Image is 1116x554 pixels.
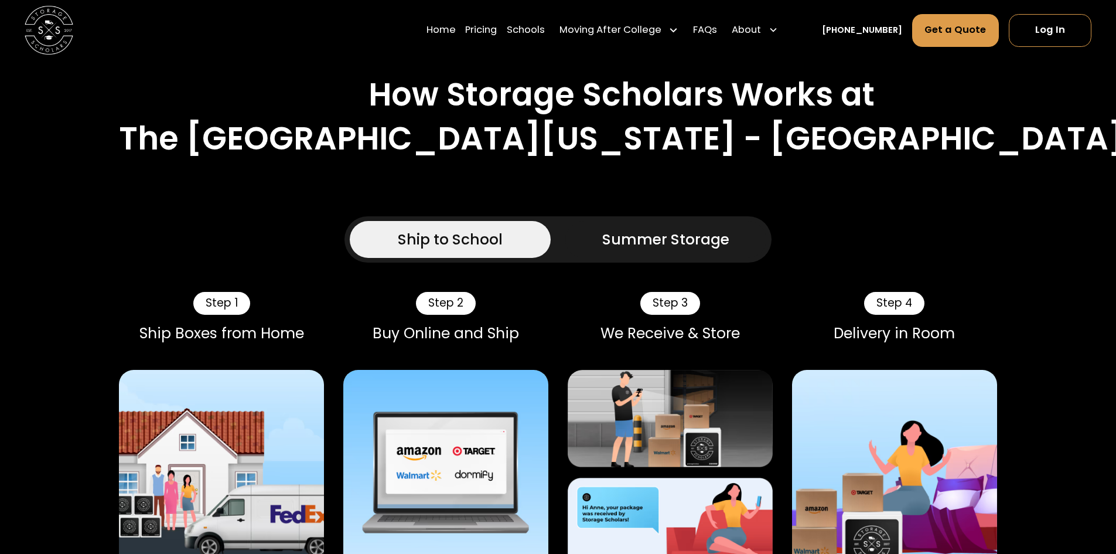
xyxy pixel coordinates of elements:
[25,6,73,55] img: Storage Scholars main logo
[822,24,902,37] a: [PHONE_NUMBER]
[559,23,661,38] div: Moving After College
[555,13,684,47] div: Moving After College
[727,13,783,47] div: About
[416,292,476,315] div: Step 2
[1009,14,1091,47] a: Log In
[119,325,324,342] div: Ship Boxes from Home
[640,292,700,315] div: Step 3
[602,229,729,250] div: Summer Storage
[864,292,924,315] div: Step 4
[193,292,250,315] div: Step 1
[343,325,548,342] div: Buy Online and Ship
[912,14,999,47] a: Get a Quote
[693,13,717,47] a: FAQs
[732,23,761,38] div: About
[368,76,875,114] h2: How Storage Scholars Works at
[507,13,545,47] a: Schools
[398,229,503,250] div: Ship to School
[426,13,456,47] a: Home
[465,13,497,47] a: Pricing
[568,325,773,342] div: We Receive & Store
[792,325,997,342] div: Delivery in Room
